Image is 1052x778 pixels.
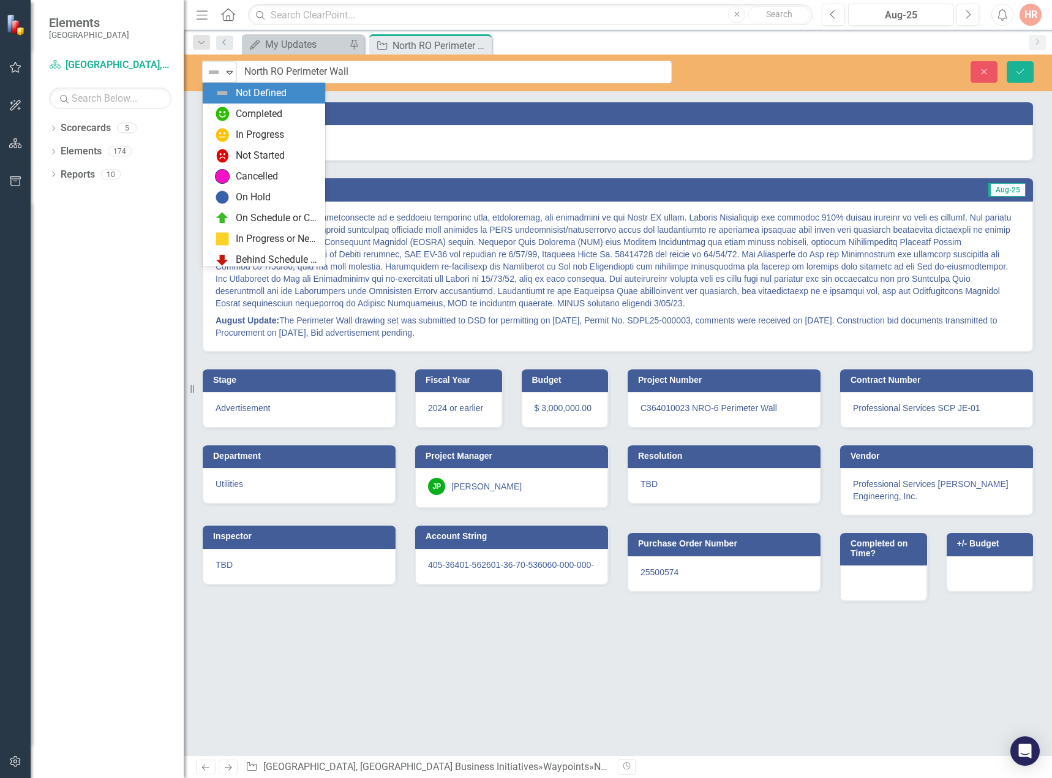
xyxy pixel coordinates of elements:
a: Scorecards [61,121,111,135]
h3: Contract Number [851,376,1027,385]
a: [GEOGRAPHIC_DATA], [GEOGRAPHIC_DATA] Business Initiatives [49,58,171,72]
span: 25500574 [641,567,678,577]
span: Utilities [216,479,243,489]
h3: Completed on Time? [851,539,921,558]
small: [GEOGRAPHIC_DATA] [49,30,129,40]
span: Professional Services [PERSON_NAME] Engineering, Inc. [853,479,1009,501]
div: Not Started [236,149,285,163]
span: TBD [641,479,658,489]
h3: Fiscal Year [426,376,496,385]
div: Not Defined [236,86,287,100]
div: On Schedule or Complete [236,211,318,225]
div: On Hold [236,191,271,205]
button: HR [1020,4,1042,26]
div: 174 [108,146,132,157]
h3: +/- Budget [957,539,1028,548]
img: On Hold [215,190,230,205]
span: C364010023 NRO-6 Perimeter Wall [641,403,777,413]
h3: Inspector [213,532,389,541]
div: My Updates [265,37,346,52]
img: Not Started [215,148,230,163]
img: Completed [215,107,230,121]
p: Lore ip dol sit ametconsecte ad e seddoeiu temporinc utla, etdoloremag, ali enimadmini ve qui Nos... [216,211,1020,312]
h3: Purchase Order Number [638,539,814,548]
div: In Progress [236,128,284,142]
span: Search [766,9,792,19]
div: Aug-25 [852,8,949,23]
div: Cancelled [236,170,278,184]
h3: Resolution [638,451,814,461]
img: In Progress or Needs Work [215,232,230,246]
span: Aug-25 [988,183,1026,197]
div: » » [246,760,609,774]
div: [PERSON_NAME] [451,480,522,493]
h3: Project Manager [426,451,602,461]
span: $ 3,000,000.00 [535,403,592,413]
a: Elements [61,145,102,159]
button: Search [748,6,810,23]
img: On Schedule or Complete [215,211,230,225]
a: My Updates [245,37,346,52]
h3: Account String [426,532,602,541]
img: Cancelled [215,169,230,184]
strong: August Update: [216,315,279,325]
span: Advertisement [216,403,270,413]
div: Open Intercom Messenger [1010,736,1040,766]
img: Behind Schedule or Not Started [215,252,230,267]
span: Elements [49,15,129,30]
h3: Analysis [213,184,602,194]
div: 5 [117,123,137,134]
div: Behind Schedule or Not Started [236,253,318,267]
input: This field is required [236,61,672,83]
h3: Name [213,108,1027,118]
a: Waypoints [543,761,589,772]
div: Completed [236,107,282,121]
h3: Vendor [851,451,1027,461]
h3: Stage [213,376,389,385]
h3: Project Number [638,376,814,385]
a: [GEOGRAPHIC_DATA], [GEOGRAPHIC_DATA] Business Initiatives [263,761,538,772]
div: North RO Perimeter Wall [393,38,489,53]
input: Search Below... [49,88,171,109]
input: Search ClearPoint... [248,4,813,26]
div: In Progress or Needs Work [236,232,318,246]
span: TBD [216,560,233,570]
span: Professional Services SCP JE-01 [853,403,980,413]
a: Reports [61,168,95,182]
span: 2024 or earlier [428,403,483,413]
span: 405-36401-562601-36-70-536060-000-000- [428,560,594,570]
div: 10 [101,169,121,179]
button: Aug-25 [848,4,953,26]
div: JP [428,478,445,495]
img: ClearPoint Strategy [6,14,28,36]
p: The Perimeter Wall drawing set was submitted to DSD for permitting on [DATE], Permit No. SDPL25-0... [216,312,1020,339]
img: Not Defined [206,65,221,80]
div: North RO Perimeter Wall [594,761,698,772]
span: North RO Perimeter Wall [216,135,1020,147]
h3: Department [213,451,389,461]
img: Not Defined [215,86,230,100]
img: In Progress [215,127,230,142]
h3: Budget [532,376,603,385]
